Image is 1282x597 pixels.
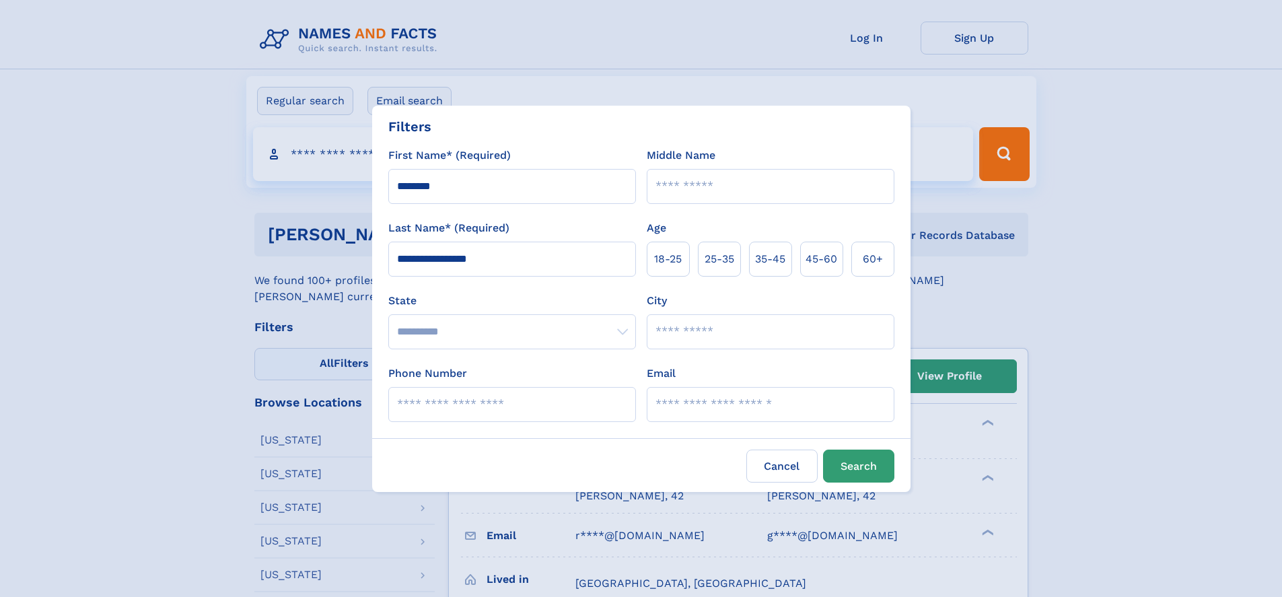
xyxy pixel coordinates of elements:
label: City [647,293,667,309]
label: Middle Name [647,147,715,164]
label: First Name* (Required) [388,147,511,164]
span: 25‑35 [705,251,734,267]
button: Search [823,450,894,483]
label: Phone Number [388,365,467,382]
span: 18‑25 [654,251,682,267]
span: 45‑60 [806,251,837,267]
label: Cancel [746,450,818,483]
label: Last Name* (Required) [388,220,509,236]
label: State [388,293,636,309]
span: 60+ [863,251,883,267]
div: Filters [388,116,431,137]
label: Email [647,365,676,382]
label: Age [647,220,666,236]
span: 35‑45 [755,251,785,267]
